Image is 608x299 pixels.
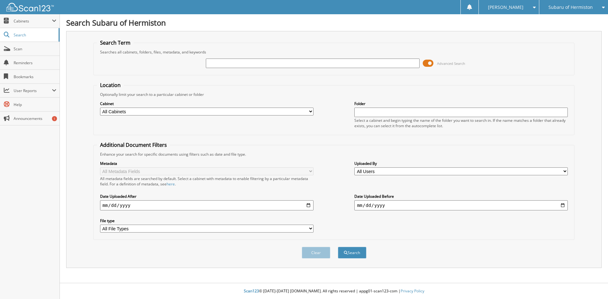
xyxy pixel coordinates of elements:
span: Search [14,32,55,38]
span: Advanced Search [437,61,465,66]
label: Folder [354,101,568,106]
div: Searches all cabinets, folders, files, metadata, and keywords [97,49,571,55]
button: Search [338,247,366,259]
h1: Search Subaru of Hermiston [66,17,602,28]
span: Scan123 [244,288,259,294]
span: Cabinets [14,18,52,24]
input: end [354,200,568,210]
span: User Reports [14,88,52,93]
a: Privacy Policy [401,288,424,294]
label: File type [100,218,313,223]
span: Subaru of Hermiston [548,5,593,9]
div: Select a cabinet and begin typing the name of the folder you want to search in. If the name match... [354,118,568,128]
span: Announcements [14,116,56,121]
div: All metadata fields are searched by default. Select a cabinet with metadata to enable filtering b... [100,176,313,187]
label: Date Uploaded After [100,194,313,199]
legend: Location [97,82,124,89]
label: Cabinet [100,101,313,106]
div: Optionally limit your search to a particular cabinet or folder [97,92,571,97]
button: Clear [302,247,330,259]
div: © [DATE]-[DATE] [DOMAIN_NAME]. All rights reserved | appg01-scan123-com | [60,283,608,299]
div: Enhance your search for specific documents using filters such as date and file type. [97,152,571,157]
img: scan123-logo-white.svg [6,3,54,11]
span: [PERSON_NAME] [488,5,523,9]
label: Uploaded By [354,161,568,166]
a: here [167,181,175,187]
input: start [100,200,313,210]
legend: Additional Document Filters [97,141,170,148]
legend: Search Term [97,39,134,46]
label: Date Uploaded Before [354,194,568,199]
label: Metadata [100,161,313,166]
span: Reminders [14,60,56,65]
span: Scan [14,46,56,52]
span: Bookmarks [14,74,56,79]
span: Help [14,102,56,107]
div: 1 [52,116,57,121]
